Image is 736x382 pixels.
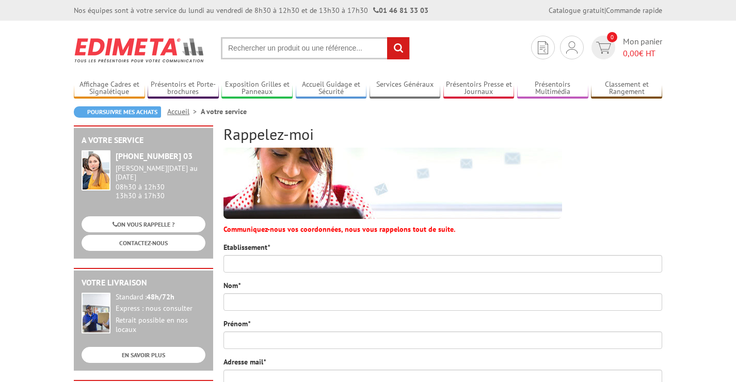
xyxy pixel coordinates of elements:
a: Affichage Cadres et Signalétique [74,80,145,97]
label: Adresse mail [223,357,266,367]
a: Classement et Rangement [591,80,662,97]
a: devis rapide 0 Mon panier 0,00€ HT [589,36,662,59]
a: Catalogue gratuit [549,6,604,15]
span: Mon panier [623,36,662,59]
a: Poursuivre mes achats [74,106,161,118]
h2: Votre livraison [82,278,205,288]
input: Rechercher un produit ou une référence... [221,37,410,59]
img: devis rapide [566,41,578,54]
input: rechercher [387,37,409,59]
span: € HT [623,47,662,59]
label: Etablissement [223,242,270,252]
a: Accueil [167,107,201,116]
img: devis rapide [596,42,611,54]
a: Présentoirs et Porte-brochures [148,80,219,97]
a: Accueil Guidage et Sécurité [296,80,367,97]
span: 0 [607,32,617,42]
img: devis rapide [538,41,548,54]
label: Prénom [223,319,250,329]
img: widget-service.jpg [82,150,110,190]
a: Exposition Grilles et Panneaux [221,80,293,97]
a: Présentoirs Multimédia [517,80,588,97]
a: ON VOUS RAPPELLE ? [82,216,205,232]
img: widget-livraison.jpg [82,293,110,333]
p: Communiquez-nous vos coordonnées, nous vous rappelons tout de suite. [223,224,662,234]
label: Nom [223,280,241,291]
div: Nos équipes sont à votre service du lundi au vendredi de 8h30 à 12h30 et de 13h30 à 17h30 [74,5,428,15]
strong: 01 46 81 33 03 [373,6,428,15]
li: A votre service [201,106,247,117]
strong: [PHONE_NUMBER] 03 [116,151,193,161]
div: | [549,5,662,15]
span: 0,00 [623,48,639,58]
h2: A votre service [82,136,205,145]
img: Edimeta [74,31,205,69]
a: Présentoirs Presse et Journaux [443,80,515,97]
div: [PERSON_NAME][DATE] au [DATE] [116,164,205,182]
a: Services Généraux [370,80,441,97]
a: Commande rapide [606,6,662,15]
h2: Rappelez-moi [223,125,662,142]
a: CONTACTEZ-NOUS [82,235,205,251]
strong: 48h/72h [147,292,174,301]
div: 08h30 à 12h30 13h30 à 17h30 [116,164,205,200]
div: Standard : [116,293,205,302]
